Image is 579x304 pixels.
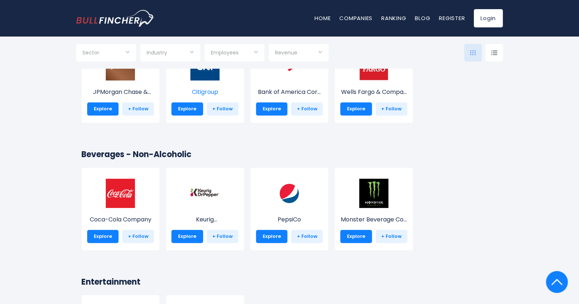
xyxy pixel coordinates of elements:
a: + Follow [122,230,154,243]
a: Login [474,9,503,27]
a: Explore [171,230,203,243]
a: Explore [256,102,288,115]
input: Selection [275,47,322,60]
a: Explore [340,102,372,115]
p: Citigroup [171,88,239,96]
p: Coca-Cola Company [87,215,154,224]
a: + Follow [207,102,239,115]
a: Companies [340,14,373,22]
a: + Follow [376,102,408,115]
h2: Entertainment [82,276,498,288]
a: + Follow [291,230,323,243]
span: Sector [83,49,100,56]
img: icon-comp-grid.svg [470,50,476,55]
a: Register [439,14,465,22]
a: Explore [171,102,203,115]
p: Keurig Dr Pepper [171,215,239,224]
span: Employees [211,49,239,56]
a: Ranking [382,14,406,22]
a: Explore [87,102,119,115]
img: bullfincher logo [76,10,155,27]
a: Monster Beverage Co... [340,192,408,224]
a: Home [315,14,331,22]
p: JPMorgan Chase & Co. [87,88,154,96]
a: Coca-Cola Company [87,192,154,224]
p: PepsiCo [256,215,323,224]
span: Revenue [275,49,298,56]
h2: Beverages - Non-Alcoholic [82,148,498,160]
input: Selection [147,47,194,60]
input: Selection [83,47,130,60]
img: KDP.png [190,179,220,208]
a: + Follow [291,102,323,115]
p: Bank of America Corporation [256,88,323,96]
a: PepsiCo [256,192,323,224]
a: + Follow [122,102,154,115]
img: icon-comp-list-view.svg [491,50,498,55]
input: Selection [211,47,258,60]
a: Explore [340,230,372,243]
p: Wells Fargo & Company [340,88,408,96]
a: + Follow [207,230,239,243]
p: Monster Beverage Corporation [340,215,408,224]
img: MNST.png [359,179,389,208]
a: + Follow [376,230,408,243]
a: Blog [415,14,431,22]
img: PEP.png [275,179,304,208]
span: Industry [147,49,167,56]
a: Explore [87,230,119,243]
a: Explore [256,230,288,243]
a: Keurig [PERSON_NAME] [171,192,239,224]
a: Go to homepage [76,10,155,27]
img: KO.png [106,179,135,208]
